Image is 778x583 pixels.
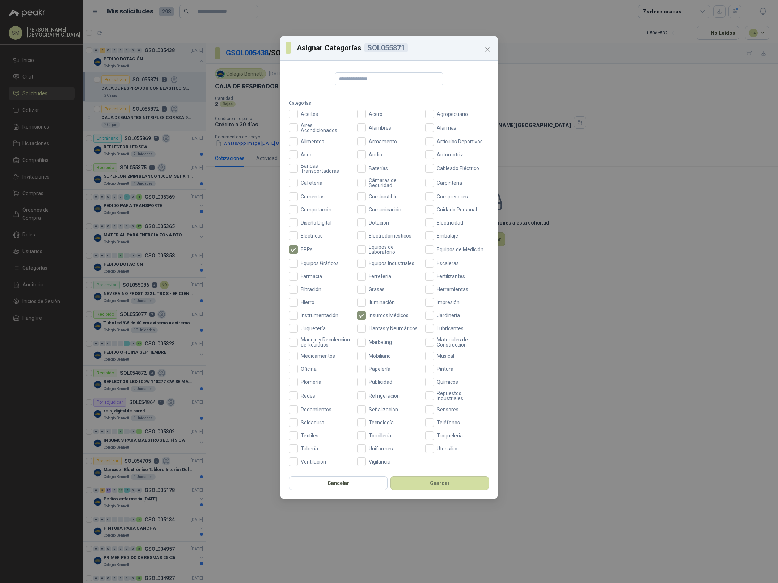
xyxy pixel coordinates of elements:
[298,261,342,266] span: Equipos Gráficos
[434,326,466,331] span: Lubricantes
[366,125,394,130] span: Alambres
[366,233,414,238] span: Electrodomésticos
[298,139,327,144] span: Alimentos
[298,112,321,117] span: Aceites
[366,326,420,331] span: Llantas y Neumáticos
[366,207,404,212] span: Comunicación
[366,393,403,398] span: Refrigeración
[366,313,411,318] span: Insumos Médicos
[366,433,394,438] span: Tornillería
[297,42,492,53] p: Asignar Categorías
[482,43,493,55] button: Close
[366,459,393,464] span: Vigilancia
[366,366,393,372] span: Papelería
[298,123,353,133] span: Aires Acondicionados
[298,163,353,173] span: Bandas Transportadoras
[434,166,482,171] span: Cableado Eléctrico
[366,139,400,144] span: Armamento
[434,247,486,252] span: Equipos de Medición
[434,379,461,385] span: Químicos
[298,220,334,225] span: Diseño Digital
[366,178,421,188] span: Cámaras de Seguridad
[298,180,325,185] span: Cafetería
[298,233,326,238] span: Eléctricos
[289,476,388,490] button: Cancelar
[434,194,471,199] span: Compresores
[366,446,396,451] span: Uniformes
[366,244,421,255] span: Equipos de Laboratorio
[298,459,329,464] span: Ventilación
[366,152,385,157] span: Audio
[298,337,353,347] span: Manejo y Recolección de Residuos
[298,446,321,451] span: Tubería
[434,353,457,358] span: Musical
[434,152,466,157] span: Automotriz
[298,366,320,372] span: Oficina
[434,446,462,451] span: Utensilios
[434,125,459,130] span: Alarmas
[434,391,489,401] span: Repuestos Industriales
[366,220,392,225] span: Dotación
[434,313,463,318] span: Jardinería
[366,261,417,266] span: Equipos Industriales
[434,366,456,372] span: Pintura
[366,353,394,358] span: Mobiliario
[298,420,327,425] span: Soldadura
[434,287,471,292] span: Herramientas
[366,300,398,305] span: Iluminación
[434,407,461,412] span: Sensores
[434,233,461,238] span: Embalaje
[390,476,489,490] button: Guardar
[298,247,316,252] span: EPPs
[366,287,388,292] span: Grasas
[366,112,385,117] span: Acero
[298,407,334,412] span: Rodamientos
[298,207,334,212] span: Computación
[289,100,489,107] label: Categorías
[298,433,321,438] span: Textiles
[366,340,395,345] span: Marketing
[434,139,486,144] span: Artículos Deportivos
[298,194,327,199] span: Cementos
[434,274,468,279] span: Fertilizantes
[434,207,480,212] span: Cuidado Personal
[366,420,397,425] span: Tecnología
[366,194,401,199] span: Combustible
[298,300,317,305] span: Hierro
[434,300,462,305] span: Impresión
[366,166,391,171] span: Baterías
[298,152,316,157] span: Aseo
[434,261,462,266] span: Escaleras
[298,353,338,358] span: Medicamentos
[298,274,325,279] span: Farmacia
[298,313,341,318] span: Instrumentación
[364,43,408,52] div: SOL055871
[366,274,394,279] span: Ferretería
[434,180,465,185] span: Carpintería
[434,220,466,225] span: Electricidad
[298,287,324,292] span: Filtración
[298,393,318,398] span: Redes
[434,420,463,425] span: Teléfonos
[298,326,329,331] span: Juguetería
[366,407,401,412] span: Señalización
[366,379,395,385] span: Publicidad
[434,112,471,117] span: Agropecuario
[298,379,324,385] span: Plomería
[434,337,489,347] span: Materiales de Construcción
[434,433,466,438] span: Troqueleria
